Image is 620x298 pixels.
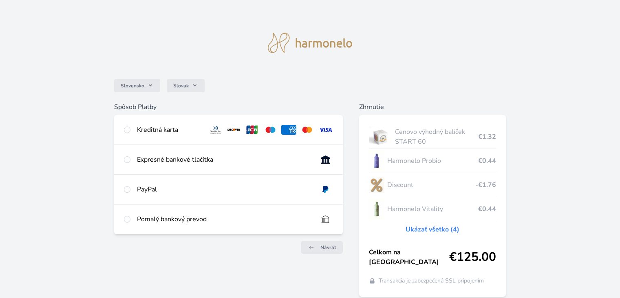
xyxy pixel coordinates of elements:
[379,277,484,285] span: Transakcia je zabezpečená SSL pripojením
[406,225,459,234] a: Ukázať všetko (4)
[369,127,392,147] img: start.jpg
[387,204,478,214] span: Harmonelo Vitality
[387,180,475,190] span: Discount
[268,33,353,53] img: logo.svg
[475,180,496,190] span: -€1.76
[114,102,342,112] h6: Spôsob Platby
[208,125,223,135] img: diners.svg
[137,155,311,165] div: Expresné bankové tlačítka
[318,214,333,224] img: bankTransfer_IBAN.svg
[359,102,506,112] h6: Zhrnutie
[300,125,315,135] img: mc.svg
[318,185,333,194] img: paypal.svg
[318,125,333,135] img: visa.svg
[301,241,343,254] a: Návrat
[137,214,311,224] div: Pomalý bankový prevod
[369,199,384,219] img: CLEAN_VITALITY_se_stinem_x-lo.jpg
[137,185,311,194] div: PayPal
[318,155,333,165] img: onlineBanking_SK.svg
[369,151,384,171] img: CLEAN_PROBIO_se_stinem_x-lo.jpg
[387,156,478,166] span: Harmonelo Probio
[449,250,496,265] span: €125.00
[478,156,496,166] span: €0.44
[478,204,496,214] span: €0.44
[369,247,449,267] span: Celkom na [GEOGRAPHIC_DATA]
[121,82,144,89] span: Slovensko
[369,175,384,195] img: discount-lo.png
[114,79,160,92] button: Slovensko
[320,244,336,251] span: Návrat
[226,125,241,135] img: discover.svg
[167,79,205,92] button: Slovak
[478,132,496,142] span: €1.32
[173,82,189,89] span: Slovak
[281,125,296,135] img: amex.svg
[245,125,260,135] img: jcb.svg
[263,125,278,135] img: maestro.svg
[395,127,478,147] span: Cenovo výhodný balíček START 60
[137,125,201,135] div: Kreditná karta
